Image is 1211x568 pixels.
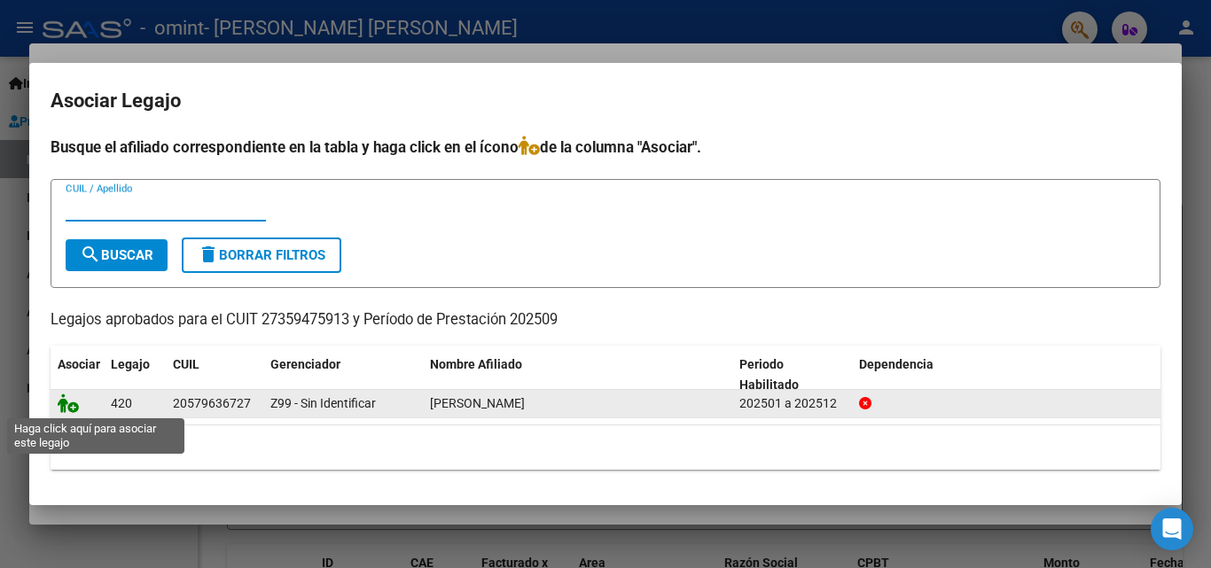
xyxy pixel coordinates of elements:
div: 1 registros [51,425,1160,470]
p: Legajos aprobados para el CUIT 27359475913 y Período de Prestación 202509 [51,309,1160,331]
datatable-header-cell: Legajo [104,346,166,404]
button: Buscar [66,239,168,271]
mat-icon: search [80,244,101,265]
div: Open Intercom Messenger [1151,508,1193,550]
span: Nombre Afiliado [430,357,522,371]
datatable-header-cell: CUIL [166,346,263,404]
span: Borrar Filtros [198,247,325,263]
span: Dependencia [859,357,934,371]
span: Asociar [58,357,100,371]
span: Periodo Habilitado [739,357,799,392]
span: Buscar [80,247,153,263]
datatable-header-cell: Periodo Habilitado [732,346,852,404]
mat-icon: delete [198,244,219,265]
button: Borrar Filtros [182,237,341,273]
datatable-header-cell: Gerenciador [263,346,423,404]
span: CUIL [173,357,199,371]
span: Gerenciador [270,357,340,371]
div: 202501 a 202512 [739,393,845,414]
datatable-header-cell: Asociar [51,346,104,404]
datatable-header-cell: Nombre Afiliado [423,346,732,404]
span: 420 [111,396,132,410]
span: Legajo [111,357,150,371]
h2: Asociar Legajo [51,84,1160,118]
datatable-header-cell: Dependencia [852,346,1161,404]
div: 20579636727 [173,393,251,414]
span: Z99 - Sin Identificar [270,396,376,410]
span: ZAS GIANFRANCO [430,396,525,410]
h4: Busque el afiliado correspondiente en la tabla y haga click en el ícono de la columna "Asociar". [51,136,1160,159]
